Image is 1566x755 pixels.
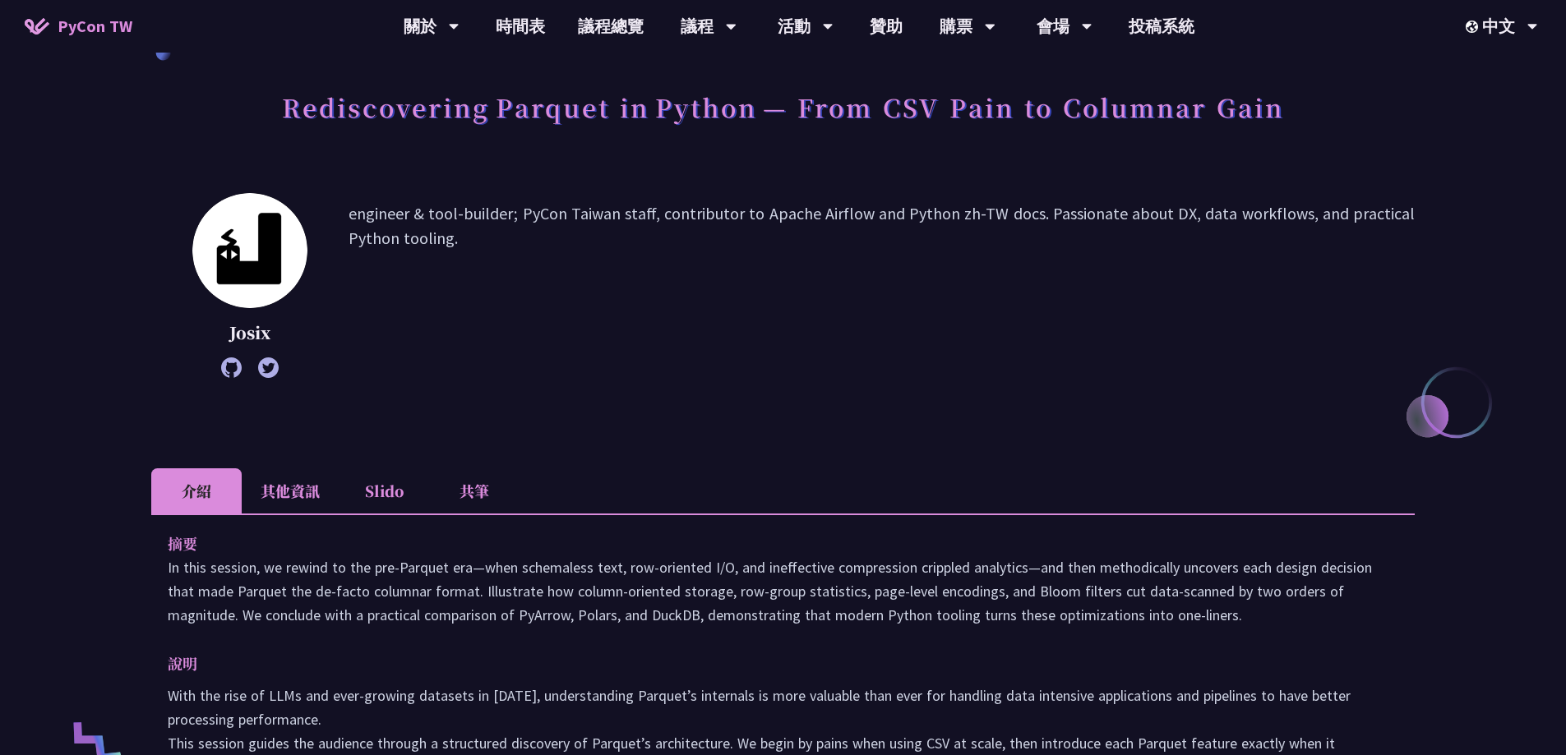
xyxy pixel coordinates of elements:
[192,193,307,308] img: Josix
[339,468,429,513] li: Slido
[349,201,1415,370] p: engineer & tool-builder; PyCon Taiwan staff, contributor to Apache Airflow and Python zh-TW docs....
[8,6,149,47] a: PyCon TW
[282,82,1284,131] h1: Rediscovering Parquet in Python — From CSV Pain to Columnar Gain
[58,14,132,39] span: PyCon TW
[429,468,520,513] li: 共筆
[168,555,1398,627] p: In this session, we rewind to the pre‑Parquet era—when schemaless text, row‑oriented I/O, and ine...
[242,468,339,513] li: 其他資訊
[168,532,1365,555] p: 摘要
[168,651,1365,675] p: 說明
[151,468,242,513] li: 介紹
[1466,21,1482,33] img: Locale Icon
[192,320,307,345] p: Josix
[25,18,49,35] img: Home icon of PyCon TW 2025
